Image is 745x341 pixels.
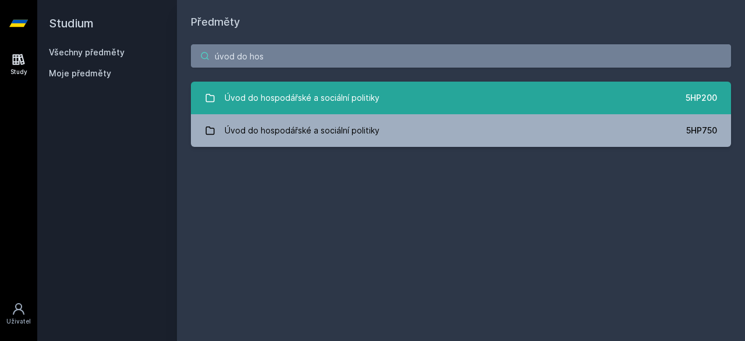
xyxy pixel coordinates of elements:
[191,44,731,68] input: Název nebo ident předmětu…
[686,125,717,136] div: 5HP750
[191,14,731,30] h1: Předměty
[10,68,27,76] div: Study
[225,86,379,110] div: Úvod do hospodářské a sociální politiky
[191,114,731,147] a: Úvod do hospodářské a sociální politiky 5HP750
[49,47,125,57] a: Všechny předměty
[686,92,717,104] div: 5HP200
[6,317,31,326] div: Uživatel
[191,82,731,114] a: Úvod do hospodářské a sociální politiky 5HP200
[225,119,379,142] div: Úvod do hospodářské a sociální politiky
[2,296,35,332] a: Uživatel
[49,68,111,79] span: Moje předměty
[2,47,35,82] a: Study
